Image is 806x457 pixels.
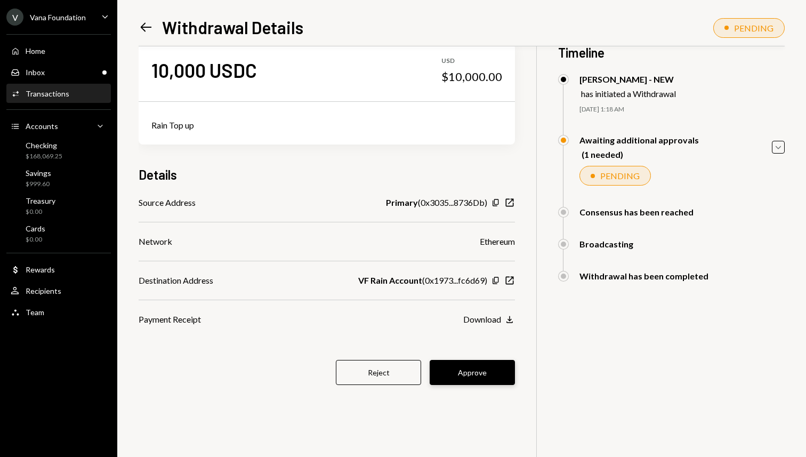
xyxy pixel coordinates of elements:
div: Consensus has been reached [579,207,694,217]
a: Checking$168,069.25 [6,138,111,163]
a: Home [6,41,111,60]
div: Accounts [26,122,58,131]
div: Rain Top up [151,119,502,132]
div: Team [26,308,44,317]
div: (1 needed) [582,149,699,159]
a: Recipients [6,281,111,300]
h3: Timeline [558,44,785,61]
div: Payment Receipt [139,313,201,326]
div: Withdrawal has been completed [579,271,708,281]
div: [PERSON_NAME] - NEW [579,74,676,84]
div: Source Address [139,196,196,209]
div: $0.00 [26,235,45,244]
div: Home [26,46,45,55]
a: Cards$0.00 [6,221,111,246]
button: Reject [336,360,421,385]
a: Savings$999.60 [6,165,111,191]
div: 10,000 USDC [151,58,257,82]
div: [DATE] 1:18 AM [579,105,785,114]
a: Accounts [6,116,111,135]
div: USD [441,57,502,66]
div: $0.00 [26,207,55,217]
a: Treasury$0.00 [6,193,111,219]
div: has initiated a Withdrawal [581,89,676,99]
div: ( 0x1973...fc6d69 ) [358,274,487,287]
div: Awaiting additional approvals [579,135,699,145]
h1: Withdrawal Details [162,17,303,38]
div: Download [463,314,501,324]
b: Primary [386,196,418,209]
h3: Details [139,166,177,183]
div: Savings [26,169,51,178]
div: Ethereum [480,235,515,248]
div: Cards [26,224,45,233]
div: $10,000.00 [441,69,502,84]
div: $168,069.25 [26,152,62,161]
div: Treasury [26,196,55,205]
a: Inbox [6,62,111,82]
button: Approve [430,360,515,385]
div: Vana Foundation [30,13,86,22]
div: $999.60 [26,180,51,189]
a: Team [6,302,111,322]
div: Checking [26,141,62,150]
div: V [6,9,23,26]
div: Broadcasting [579,239,633,249]
a: Rewards [6,260,111,279]
div: PENDING [600,171,640,181]
div: ( 0x3035...8736Db ) [386,196,487,209]
div: Recipients [26,286,61,295]
button: Download [463,314,515,326]
div: Rewards [26,265,55,274]
div: PENDING [734,23,773,33]
div: Transactions [26,89,69,98]
div: Destination Address [139,274,213,287]
div: Network [139,235,172,248]
div: Inbox [26,68,45,77]
a: Transactions [6,84,111,103]
b: VF Rain Account [358,274,422,287]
